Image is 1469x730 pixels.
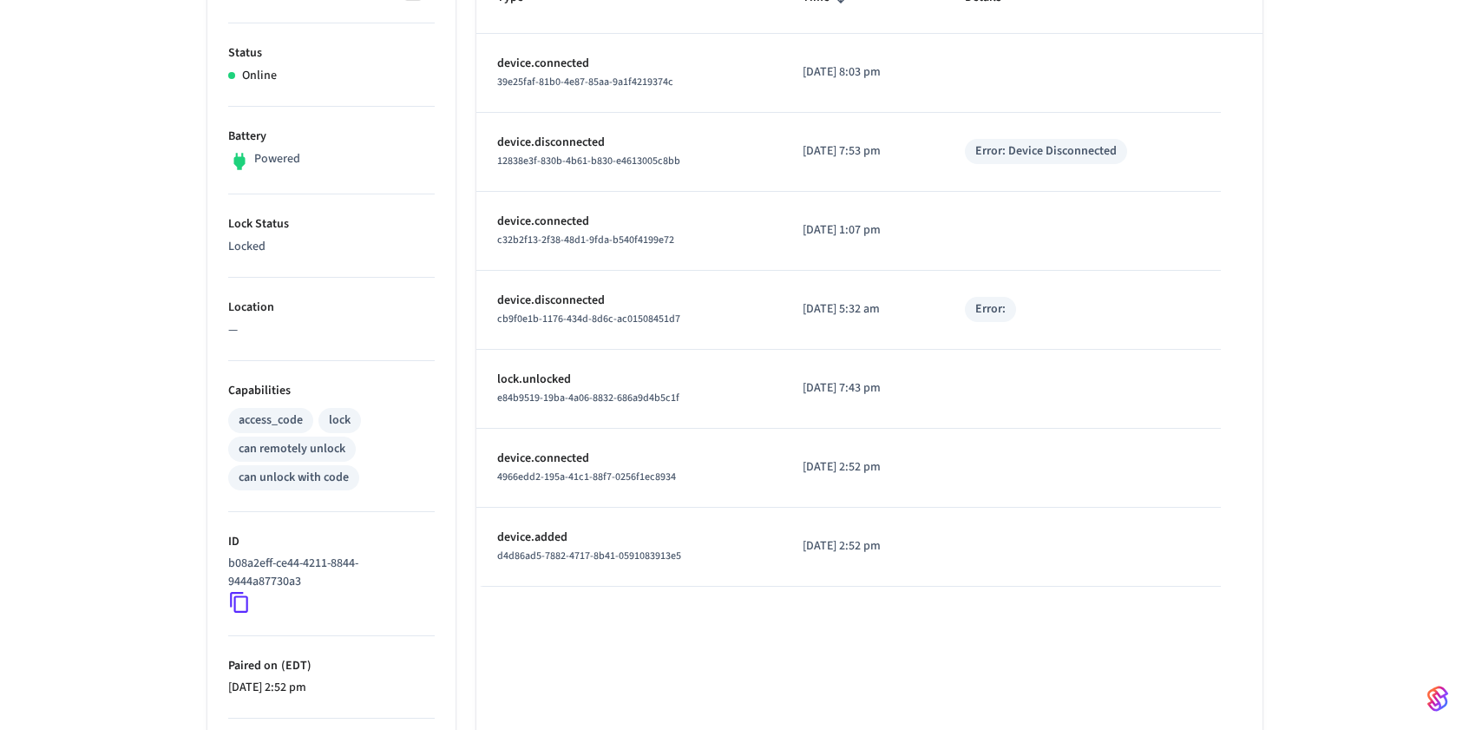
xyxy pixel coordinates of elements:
[497,470,676,484] span: 4966edd2-195a-41c1-88f7-0256f1ec8934
[975,142,1117,161] div: Error: Device Disconnected
[329,411,351,430] div: lock
[1427,685,1448,713] img: SeamLogoGradient.69752ec5.svg
[228,299,435,317] p: Location
[803,142,923,161] p: [DATE] 7:53 pm
[497,233,674,247] span: c32b2f13-2f38-48d1-9fda-b540f4199e72
[497,391,679,405] span: e84b9519-19ba-4a06-8832-686a9d4b5c1f
[803,379,923,398] p: [DATE] 7:43 pm
[497,213,761,231] p: device.connected
[228,44,435,62] p: Status
[242,67,277,85] p: Online
[239,440,345,458] div: can remotely unlock
[278,657,312,674] span: ( EDT )
[975,300,1006,319] div: Error:
[228,382,435,400] p: Capabilities
[239,469,349,487] div: can unlock with code
[254,150,300,168] p: Powered
[803,300,923,319] p: [DATE] 5:32 am
[497,154,680,168] span: 12838e3f-830b-4b61-b830-e4613005c8bb
[497,529,761,547] p: device.added
[239,411,303,430] div: access_code
[228,321,435,339] p: —
[228,679,435,697] p: [DATE] 2:52 pm
[803,63,923,82] p: [DATE] 8:03 pm
[497,134,761,152] p: device.disconnected
[228,215,435,233] p: Lock Status
[228,128,435,146] p: Battery
[228,533,435,551] p: ID
[803,537,923,556] p: [DATE] 2:52 pm
[497,55,761,73] p: device.connected
[497,371,761,389] p: lock.unlocked
[497,549,681,563] span: d4d86ad5-7882-4717-8b41-0591083913e5
[497,292,761,310] p: device.disconnected
[497,450,761,468] p: device.connected
[228,555,428,591] p: b08a2eff-ce44-4211-8844-9444a87730a3
[803,221,923,240] p: [DATE] 1:07 pm
[803,458,923,477] p: [DATE] 2:52 pm
[228,238,435,256] p: Locked
[228,657,435,675] p: Paired on
[497,75,673,89] span: 39e25faf-81b0-4e87-85aa-9a1f4219374c
[497,312,680,326] span: cb9f0e1b-1176-434d-8d6c-ac01508451d7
